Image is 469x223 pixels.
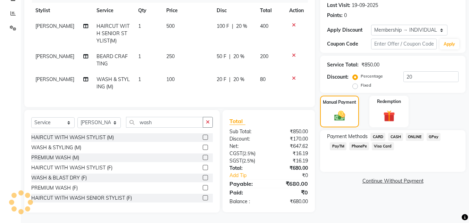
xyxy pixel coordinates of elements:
div: ₹0 [269,188,313,197]
div: Net: [224,143,269,150]
div: HAIRCUT WITH WASH STYLIST (F) [31,164,112,172]
span: 100 [166,76,175,82]
span: Payment Methods [327,133,368,140]
span: 100 F [217,23,229,30]
th: Qty [134,3,162,18]
span: 1 [138,53,141,59]
div: Discount: [327,73,349,81]
th: Total [256,3,285,18]
span: | [229,53,231,60]
div: ₹680.00 [269,165,313,172]
th: Action [285,3,308,18]
div: Apply Discount [327,26,371,34]
span: | [232,23,233,30]
div: ₹647.62 [269,143,313,150]
span: [PERSON_NAME] [35,23,74,29]
div: ₹680.00 [269,180,313,188]
span: 500 [166,23,175,29]
span: PhonePe [349,142,369,150]
span: 20 % [236,23,247,30]
div: HAIRCUT WITH WASH SENIOR STYLIST (F) [31,194,132,202]
span: 400 [260,23,268,29]
div: Payable: [224,180,269,188]
a: Add Tip [224,172,276,179]
div: ₹16.19 [269,157,313,165]
label: Percentage [361,73,383,79]
span: ONLINE [406,133,424,141]
div: HAIRCUT WITH WASH STYLIST (M) [31,134,114,141]
span: [PERSON_NAME] [35,53,74,59]
div: Paid: [224,188,269,197]
div: ₹16.19 [269,150,313,157]
div: ₹0 [276,172,313,179]
span: 2.5% [243,158,254,164]
span: 80 [260,76,266,82]
div: Discount: [224,135,269,143]
div: Sub Total: [224,128,269,135]
span: CGST [229,150,242,157]
span: [PERSON_NAME] [35,76,74,82]
div: Total: [224,165,269,172]
span: 200 [260,53,268,59]
span: Total [229,118,245,125]
img: _gift.svg [380,109,399,123]
img: _cash.svg [331,110,349,122]
a: Continue Without Payment [321,177,464,185]
span: 20 F [217,76,226,83]
th: Price [162,3,213,18]
label: Manual Payment [323,99,356,105]
span: 1 [138,76,141,82]
div: ₹850.00 [269,128,313,135]
span: 20 % [233,76,244,83]
span: BEARD CRAFTING [97,53,128,67]
span: HAIRCUT WITH SENIOR STYLIST(M) [97,23,129,44]
span: SGST [229,158,242,164]
div: WASH & STYLING (M) [31,144,81,151]
span: 50 F [217,53,226,60]
div: PREMIUM WASH (M) [31,154,79,161]
div: Points: [327,12,343,19]
div: Coupon Code [327,40,371,48]
div: ₹170.00 [269,135,313,143]
input: Enter Offer / Coupon Code [371,39,437,49]
input: Search or Scan [126,117,203,128]
span: | [229,76,231,83]
span: CARD [370,133,385,141]
div: Balance : [224,198,269,205]
div: 19-09-2025 [352,2,378,9]
div: ₹680.00 [269,198,313,205]
span: 20 % [233,53,244,60]
div: ( ) [224,150,269,157]
div: Service Total: [327,61,359,69]
span: PayTM [330,142,346,150]
span: 1 [138,23,141,29]
span: Visa Card [372,142,394,150]
span: 250 [166,53,175,59]
th: Service [92,3,134,18]
label: Redemption [377,98,401,105]
span: WASH & STYLING (M) [97,76,130,90]
div: PREMIUM WASH (F) [31,184,78,192]
div: WASH & BLAST DRY (F) [31,174,87,182]
th: Disc [212,3,256,18]
div: ₹850.00 [361,61,379,69]
div: 0 [344,12,347,19]
div: Last Visit: [327,2,350,9]
span: CASH [388,133,403,141]
th: Stylist [31,3,92,18]
span: GPay [427,133,441,141]
span: 2.5% [244,151,254,156]
button: Apply [439,39,459,49]
label: Fixed [361,82,371,88]
div: ( ) [224,157,269,165]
